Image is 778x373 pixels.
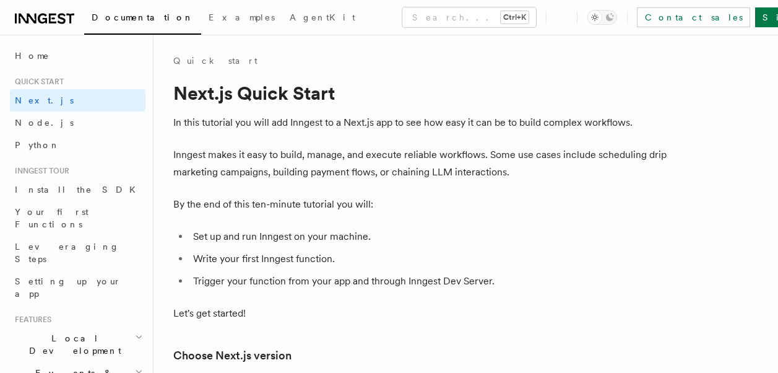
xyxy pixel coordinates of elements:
[173,55,257,67] a: Quick start
[10,332,135,357] span: Local Development
[10,270,145,305] a: Setting up your app
[201,4,282,33] a: Examples
[209,12,275,22] span: Examples
[15,118,74,128] span: Node.js
[15,242,119,264] span: Leveraging Steps
[10,327,145,362] button: Local Development
[10,45,145,67] a: Home
[10,315,51,325] span: Features
[290,12,355,22] span: AgentKit
[15,140,60,150] span: Python
[10,89,145,112] a: Next.js
[10,166,69,176] span: Inngest tour
[189,273,668,290] li: Trigger your function from your app and through Inngest Dev Server.
[173,82,668,104] h1: Next.js Quick Start
[637,7,750,27] a: Contact sales
[587,10,617,25] button: Toggle dark mode
[501,11,529,24] kbd: Ctrl+K
[173,305,668,322] p: Let's get started!
[15,185,143,195] span: Install the SDK
[189,228,668,245] li: Set up and run Inngest on your machine.
[173,196,668,213] p: By the end of this ten-minute tutorial you will:
[189,250,668,268] li: Write your first Inngest function.
[173,146,668,181] p: Inngest makes it easy to build, manage, and execute reliable workflows. Some use cases include sc...
[15,207,89,229] span: Your first Functions
[10,134,145,156] a: Python
[92,12,194,22] span: Documentation
[10,112,145,134] a: Node.js
[15,95,74,105] span: Next.js
[15,276,121,299] span: Setting up your app
[10,178,145,201] a: Install the SDK
[84,4,201,35] a: Documentation
[10,235,145,270] a: Leveraging Steps
[15,50,50,62] span: Home
[402,7,536,27] button: Search...Ctrl+K
[173,114,668,131] p: In this tutorial you will add Inngest to a Next.js app to see how easy it can be to build complex...
[173,347,292,364] a: Choose Next.js version
[282,4,363,33] a: AgentKit
[10,201,145,235] a: Your first Functions
[10,77,64,87] span: Quick start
